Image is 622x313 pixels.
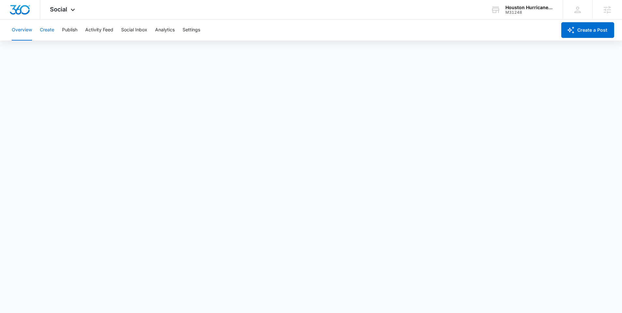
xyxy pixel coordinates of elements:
div: account id [505,10,553,15]
button: Activity Feed [85,20,113,41]
button: Create [40,20,54,41]
button: Create a Post [561,22,614,38]
button: Analytics [155,20,175,41]
span: Social [50,6,67,13]
button: Overview [12,20,32,41]
button: Social Inbox [121,20,147,41]
button: Settings [183,20,200,41]
button: Publish [62,20,77,41]
div: account name [505,5,553,10]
